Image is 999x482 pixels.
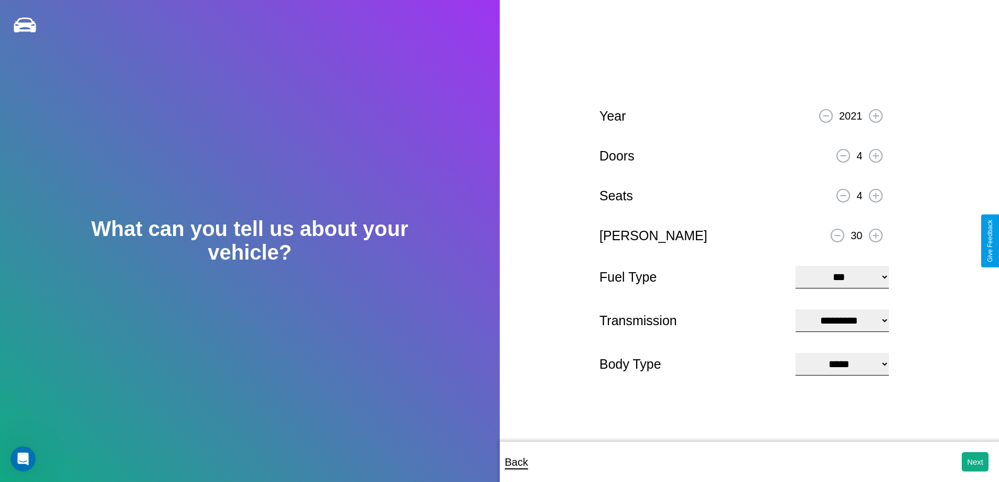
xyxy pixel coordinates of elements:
p: 2021 [839,106,863,125]
p: 4 [856,186,862,205]
p: Doors [599,144,635,168]
p: Seats [599,184,633,208]
iframe: Intercom live chat [10,446,36,472]
p: [PERSON_NAME] [599,224,707,248]
p: Fuel Type [599,265,785,289]
p: 30 [851,226,862,245]
p: Transmission [599,309,785,333]
div: Give Feedback [986,220,994,262]
button: Next [962,452,989,472]
p: Body Type [599,352,785,376]
p: 4 [856,146,862,165]
h2: What can you tell us about your vehicle? [50,217,449,264]
p: Year [599,104,626,128]
p: Back [505,453,528,472]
